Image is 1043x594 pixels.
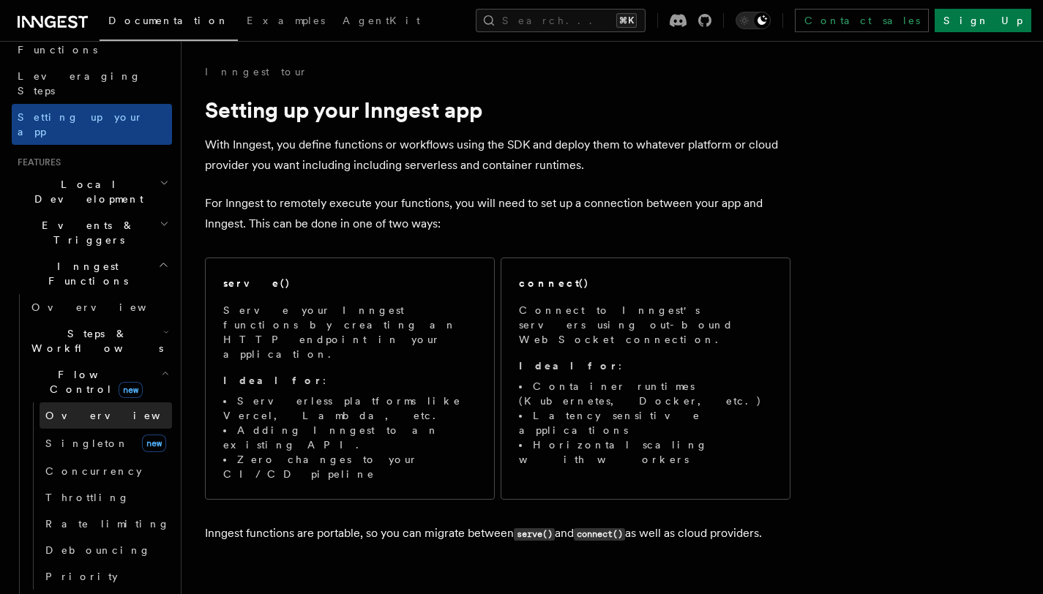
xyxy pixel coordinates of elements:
a: Throttling [40,484,172,511]
kbd: ⌘K [616,13,637,28]
span: Events & Triggers [12,218,160,247]
button: Events & Triggers [12,212,172,253]
p: Connect to Inngest's servers using out-bound WebSocket connection. [519,303,772,347]
p: : [519,358,772,373]
a: Examples [238,4,334,40]
li: Latency sensitive applications [519,408,772,437]
div: Flow Controlnew [26,402,172,590]
span: new [142,435,166,452]
strong: Ideal for [223,375,323,386]
h1: Setting up your Inngest app [205,97,790,123]
code: connect() [574,528,625,541]
span: Inngest Functions [12,259,158,288]
a: Concurrency [40,458,172,484]
button: Inngest Functions [12,253,172,294]
a: Contact sales [795,9,929,32]
li: Adding Inngest to an existing API. [223,423,476,452]
a: Sign Up [935,9,1031,32]
span: AgentKit [343,15,420,26]
a: AgentKit [334,4,429,40]
h2: connect() [519,276,589,290]
span: Features [12,157,61,168]
p: : [223,373,476,388]
h2: serve() [223,276,291,290]
span: Throttling [45,492,130,503]
a: Setting up your app [12,104,172,145]
li: Serverless platforms like Vercel, Lambda, etc. [223,394,476,423]
button: Search...⌘K [476,9,646,32]
button: Flow Controlnew [26,361,172,402]
span: Documentation [108,15,229,26]
a: Documentation [100,4,238,41]
a: Debouncing [40,537,172,563]
span: Flow Control [26,367,161,396]
span: Leveraging Steps [18,70,141,97]
p: Inngest functions are portable, so you can migrate between and as well as cloud providers. [205,523,790,544]
a: Priority [40,563,172,590]
button: Local Development [12,171,172,212]
a: Your first Functions [12,22,172,63]
span: Examples [247,15,325,26]
a: Overview [40,402,172,429]
button: Steps & Workflows [26,320,172,361]
span: Rate limiting [45,518,170,530]
button: Toggle dark mode [736,12,771,29]
a: Rate limiting [40,511,172,537]
span: Singleton [45,437,129,449]
a: connect()Connect to Inngest's servers using out-bound WebSocket connection.Ideal for:Container ru... [501,257,790,500]
span: Setting up your app [18,111,143,138]
span: Overview [31,301,182,313]
p: For Inngest to remotely execute your functions, you will need to set up a connection between your... [205,193,790,234]
span: Priority [45,571,118,582]
a: serve()Serve your Inngest functions by creating an HTTP endpoint in your application.Ideal for:Se... [205,257,495,500]
li: Zero changes to your CI/CD pipeline [223,452,476,481]
span: new [119,382,143,398]
p: Serve your Inngest functions by creating an HTTP endpoint in your application. [223,303,476,361]
strong: Ideal for [519,360,618,372]
code: serve() [514,528,555,541]
p: With Inngest, you define functions or workflows using the SDK and deploy them to whatever platfor... [205,135,790,176]
span: Steps & Workflows [26,326,163,356]
span: Debouncing [45,544,151,556]
a: Leveraging Steps [12,63,172,104]
span: Overview [45,410,196,421]
span: Local Development [12,177,160,206]
a: Singletonnew [40,429,172,458]
a: Overview [26,294,172,320]
a: Inngest tour [205,64,307,79]
li: Container runtimes (Kubernetes, Docker, etc.) [519,379,772,408]
span: Concurrency [45,465,142,477]
li: Horizontal scaling with workers [519,437,772,467]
